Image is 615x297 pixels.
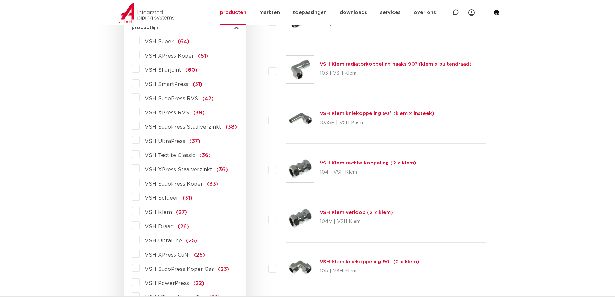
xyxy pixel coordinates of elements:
[145,210,172,215] span: VSH Klem
[186,68,197,73] span: (60)
[145,252,190,258] span: VSH XPress CuNi
[198,53,208,58] span: (61)
[320,68,472,79] p: 103 | VSH Klem
[320,161,416,165] a: VSH Klem rechte koppeling (2 x klem)
[145,238,182,243] span: VSH UltraLine
[193,110,205,115] span: (39)
[286,204,314,232] img: Thumbnail for VSH Klem verloop (2 x klem)
[145,110,189,115] span: VSH XPress RVS
[178,224,189,229] span: (26)
[320,118,434,128] p: 103SP | VSH Klem
[145,82,188,87] span: VSH SmartPress
[145,153,195,158] span: VSH Tectite Classic
[320,260,419,264] a: VSH Klem kniekoppeling 90° (2 x klem)
[145,196,178,201] span: VSH Soldeer
[193,281,204,286] span: (22)
[320,210,393,215] a: VSH Klem verloop (2 x klem)
[468,5,475,20] div: my IPS
[186,238,197,243] span: (25)
[145,68,181,73] span: VSH Shurjoint
[145,281,189,286] span: VSH PowerPress
[183,196,192,201] span: (31)
[132,25,158,30] span: productlijn
[194,252,205,258] span: (25)
[286,56,314,83] img: Thumbnail for VSH Klem radiatorkoppeling haaks 90° (klem x buitendraad)
[320,111,434,116] a: VSH Klem kniekoppeling 90° (klem x insteek)
[145,53,194,58] span: VSH XPress Koper
[178,39,189,44] span: (64)
[176,210,187,215] span: (27)
[145,39,174,44] span: VSH Super
[145,167,212,172] span: VSH XPress Staalverzinkt
[202,96,214,101] span: (42)
[286,105,314,133] img: Thumbnail for VSH Klem kniekoppeling 90° (klem x insteek)
[199,153,211,158] span: (36)
[320,62,472,67] a: VSH Klem radiatorkoppeling haaks 90° (klem x buitendraad)
[217,167,228,172] span: (36)
[207,181,218,186] span: (33)
[226,124,237,130] span: (38)
[145,124,221,130] span: VSH SudoPress Staalverzinkt
[145,96,198,101] span: VSH SudoPress RVS
[145,181,203,186] span: VSH SudoPress Koper
[320,167,416,177] p: 104 | VSH Klem
[189,139,200,144] span: (37)
[132,25,239,30] button: productlijn
[320,266,419,276] p: 105 | VSH Klem
[145,224,174,229] span: VSH Draad
[320,217,393,227] p: 104V | VSH Klem
[218,267,229,272] span: (23)
[145,139,185,144] span: VSH UltraPress
[193,82,202,87] span: (51)
[286,154,314,182] img: Thumbnail for VSH Klem rechte koppeling (2 x klem)
[145,267,214,272] span: VSH SudoPress Koper Gas
[286,253,314,281] img: Thumbnail for VSH Klem kniekoppeling 90° (2 x klem)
